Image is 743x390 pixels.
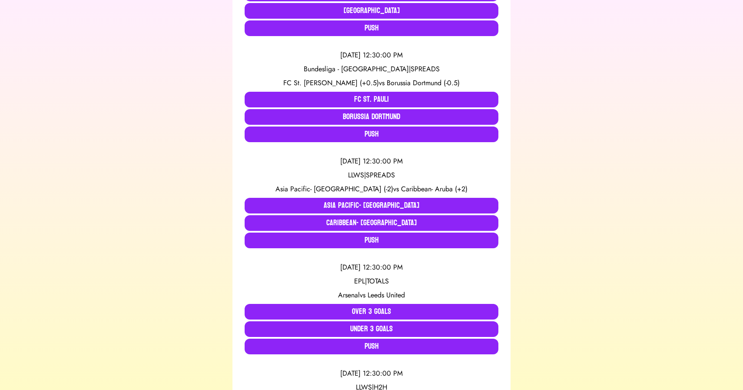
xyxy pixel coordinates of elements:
[245,215,498,231] button: Caribbean- [GEOGRAPHIC_DATA]
[245,339,498,354] button: Push
[245,109,498,125] button: Borussia Dortmund
[245,156,498,167] div: [DATE] 12:30:00 PM
[245,50,498,60] div: [DATE] 12:30:00 PM
[245,64,498,74] div: Bundesliga - [GEOGRAPHIC_DATA] | SPREADS
[245,290,498,300] div: vs
[245,184,498,194] div: vs
[245,262,498,273] div: [DATE] 12:30:00 PM
[283,78,379,88] span: FC St. [PERSON_NAME] (+0.5)
[245,304,498,320] button: Over 3 Goals
[245,78,498,88] div: vs
[245,127,498,142] button: Push
[368,290,405,300] span: Leeds United
[338,290,360,300] span: Arsenal
[387,78,460,88] span: Borussia Dortmund (-0.5)
[245,276,498,287] div: EPL | TOTALS
[245,321,498,337] button: Under 3 Goals
[245,92,498,107] button: FC St. Pauli
[401,184,468,194] span: Caribbean- Aruba (+2)
[245,20,498,36] button: Push
[245,198,498,213] button: Asia Pacific- [GEOGRAPHIC_DATA]
[245,233,498,248] button: Push
[275,184,393,194] span: Asia Pacific- [GEOGRAPHIC_DATA] (-2)
[245,170,498,180] div: LLWS | SPREADS
[245,368,498,379] div: [DATE] 12:30:00 PM
[245,3,498,19] button: [GEOGRAPHIC_DATA]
